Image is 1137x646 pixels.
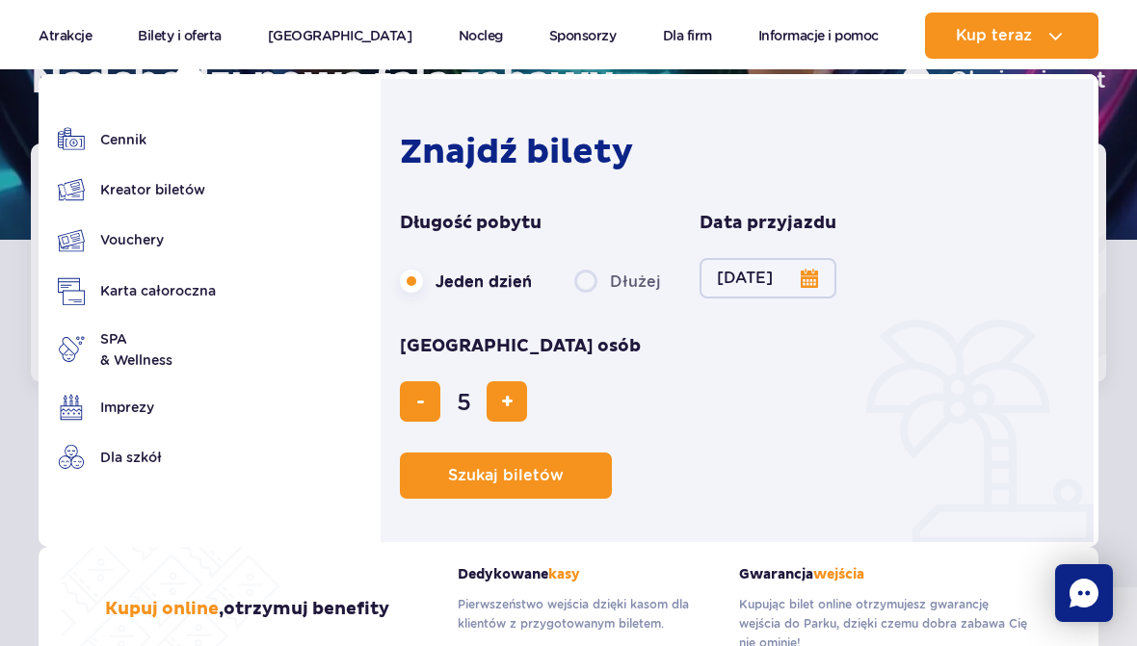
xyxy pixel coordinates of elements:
[663,13,712,59] a: Dla firm
[574,261,661,301] label: Dłużej
[548,566,580,582] span: kasy
[400,381,440,422] button: usuń bilet
[925,13,1098,59] button: Kup teraz
[58,277,216,305] a: Karta całoroczna
[458,595,710,633] p: Pierwszeństwo wejścia dzięki kasom dla klientów z przygotowanym biletem.
[268,13,412,59] a: [GEOGRAPHIC_DATA]
[58,176,216,203] a: Kreator biletów
[758,13,879,59] a: Informacje i pomoc
[58,126,216,153] a: Cennik
[700,258,836,298] button: [DATE]
[1055,564,1113,622] div: Chat
[400,131,633,173] strong: Znajdź bilety
[739,566,1032,582] strong: Gwarancja
[440,378,487,425] input: liczba biletów
[813,566,864,582] span: wejścia
[459,13,503,59] a: Nocleg
[105,598,389,621] h3: , otrzymuj benefity
[39,13,92,59] a: Atrakcje
[58,226,216,254] a: Vouchery
[58,328,216,371] a: SPA& Wellness
[400,452,612,499] button: Szukaj biletów
[138,13,222,59] a: Bilety i oferta
[700,212,836,235] span: Data przyjazdu
[400,212,1065,499] form: Planowanie wizyty w Park of Poland
[448,467,564,484] span: Szukaj biletów
[400,212,542,235] span: Długość pobytu
[549,13,617,59] a: Sponsorzy
[58,444,216,471] a: Dla szkół
[956,27,1032,44] span: Kup teraz
[400,335,641,358] span: [GEOGRAPHIC_DATA] osób
[400,261,532,301] label: Jeden dzień
[58,394,216,421] a: Imprezy
[458,566,710,582] strong: Dedykowane
[100,328,172,371] span: SPA & Wellness
[105,598,219,620] span: Kupuj online
[487,381,527,422] button: dodaj bilet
